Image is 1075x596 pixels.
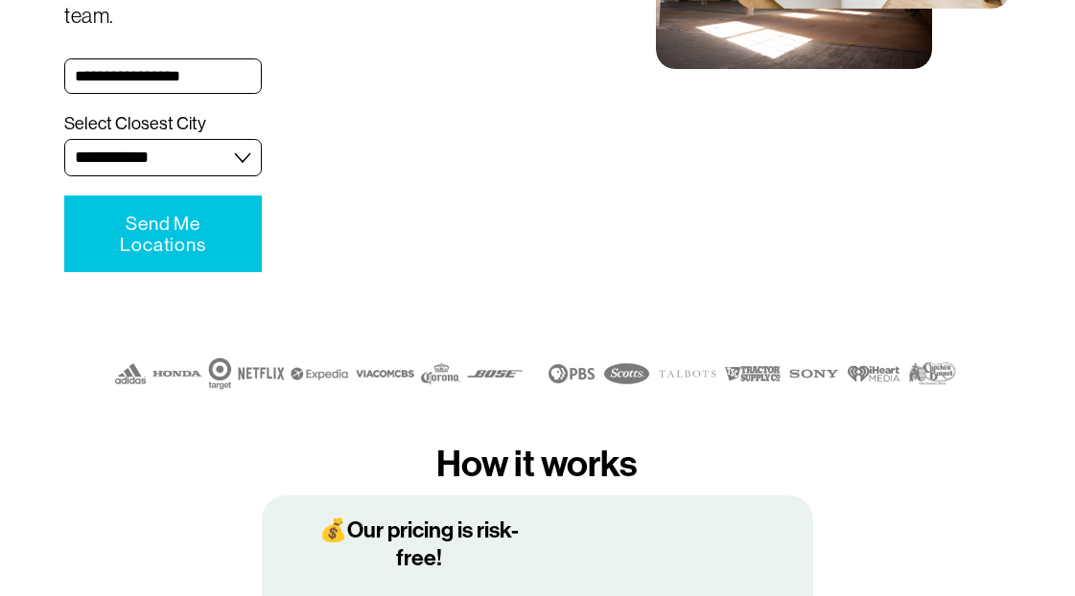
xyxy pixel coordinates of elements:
span: Select Closest City [64,113,206,135]
span: Send Me Locations [120,213,207,255]
button: Send Me LocationsSend Me Locations [64,195,262,272]
select: Select Closest City [64,139,262,176]
h3: How it works [340,443,735,488]
h4: 💰Our pricing is risk-free! [301,516,538,574]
